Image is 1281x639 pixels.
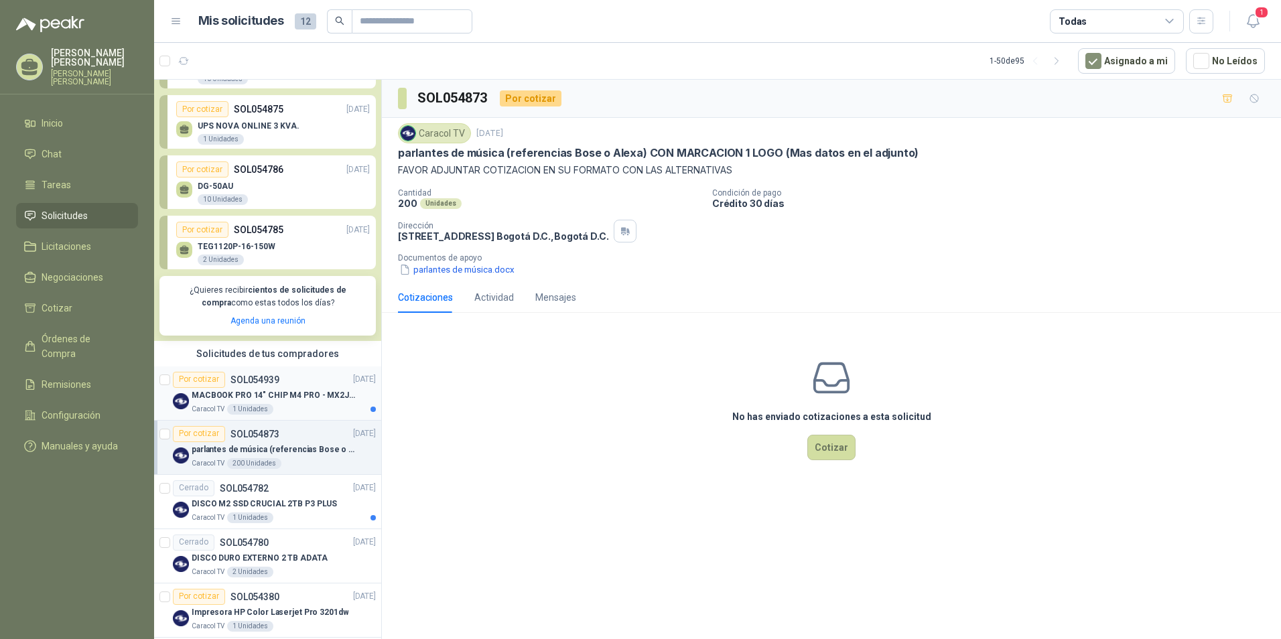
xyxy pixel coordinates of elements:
p: [PERSON_NAME] [PERSON_NAME] [51,70,138,86]
b: cientos de solicitudes de compra [202,285,346,307]
p: Crédito 30 días [712,198,1276,209]
span: Órdenes de Compra [42,332,125,361]
span: 12 [295,13,316,29]
p: Documentos de apoyo [398,253,1276,263]
a: Por cotizarSOL054875[DATE] UPS NOVA ONLINE 3 KVA.1 Unidades [159,95,376,149]
button: Cotizar [807,435,856,460]
a: Remisiones [16,372,138,397]
p: SOL054875 [234,102,283,117]
p: Caracol TV [192,458,224,469]
img: Company Logo [173,393,189,409]
div: Actividad [474,290,514,305]
div: Por cotizar [173,426,225,442]
p: SOL054780 [220,538,269,547]
img: Company Logo [173,502,189,518]
p: MACBOOK PRO 14" CHIP M4 PRO - MX2J3E/A [192,389,358,402]
a: Por cotizarSOL054380[DATE] Company LogoImpresora HP Color Laserjet Pro 3201dwCaracol TV1 Unidades [154,583,381,638]
a: Por cotizarSOL054786[DATE] DG-50AU10 Unidades [159,155,376,209]
span: 1 [1254,6,1269,19]
h3: No has enviado cotizaciones a esta solicitud [732,409,931,424]
div: 2 Unidades [198,255,244,265]
span: search [335,16,344,25]
span: Manuales y ayuda [42,439,118,453]
img: Logo peakr [16,16,84,32]
p: Condición de pago [712,188,1276,198]
div: Solicitudes de tus compradores [154,341,381,366]
p: [PERSON_NAME] [PERSON_NAME] [51,48,138,67]
span: Chat [42,147,62,161]
p: [STREET_ADDRESS] Bogotá D.C. , Bogotá D.C. [398,230,608,242]
a: Tareas [16,172,138,198]
p: Cantidad [398,188,701,198]
a: CerradoSOL054780[DATE] Company LogoDISCO DURO EXTERNO 2 TB ADATACaracol TV2 Unidades [154,529,381,583]
div: Por cotizar [500,90,561,106]
p: SOL054939 [230,375,279,384]
p: DG-50AU [198,182,248,191]
a: Por cotizarSOL054785[DATE] TEG1120P-16-150W2 Unidades [159,216,376,269]
a: Manuales y ayuda [16,433,138,459]
div: 1 Unidades [227,621,273,632]
p: [DATE] [353,536,376,549]
button: No Leídos [1186,48,1265,74]
p: [DATE] [353,482,376,494]
p: [DATE] [476,127,503,140]
p: Caracol TV [192,621,224,632]
button: parlantes de música.docx [398,263,516,277]
p: SOL054782 [220,484,269,493]
a: Inicio [16,111,138,136]
div: Cerrado [173,535,214,551]
p: parlantes de música (referencias Bose o Alexa) CON MARCACION 1 LOGO (Mas datos en el adjunto) [398,146,919,160]
p: [DATE] [353,590,376,603]
a: Solicitudes [16,203,138,228]
div: Por cotizar [176,101,228,117]
div: Cotizaciones [398,290,453,305]
a: Agenda una reunión [230,316,306,326]
p: [DATE] [346,163,370,176]
p: Impresora HP Color Laserjet Pro 3201dw [192,606,348,619]
div: Cerrado [173,480,214,496]
div: 200 Unidades [227,458,281,469]
p: TEG1120P-16-150W [198,242,275,251]
div: Todas [1059,14,1087,29]
a: CerradoSOL054782[DATE] Company LogoDISCO M2 SSD CRUCIAL 2TB P3 PLUSCaracol TV1 Unidades [154,475,381,529]
a: Negociaciones [16,265,138,290]
h3: SOL054873 [417,88,489,109]
p: [DATE] [353,373,376,386]
img: Company Logo [173,447,189,464]
span: Negociaciones [42,270,103,285]
a: Órdenes de Compra [16,326,138,366]
p: SOL054873 [230,429,279,439]
h1: Mis solicitudes [198,11,284,31]
img: Company Logo [173,610,189,626]
div: 1 Unidades [198,134,244,145]
p: [DATE] [353,427,376,440]
div: 10 Unidades [198,194,248,205]
span: Inicio [42,116,63,131]
div: 1 - 50 de 95 [990,50,1067,72]
div: Por cotizar [176,161,228,177]
span: Tareas [42,177,71,192]
a: Cotizar [16,295,138,321]
p: Dirección [398,221,608,230]
span: Licitaciones [42,239,91,254]
p: 200 [398,198,417,209]
a: Chat [16,141,138,167]
p: DISCO DURO EXTERNO 2 TB ADATA [192,552,328,565]
div: Por cotizar [173,589,225,605]
button: 1 [1241,9,1265,33]
div: Mensajes [535,290,576,305]
span: Configuración [42,408,100,423]
p: SOL054380 [230,592,279,601]
div: Por cotizar [173,372,225,388]
img: Company Logo [401,126,415,141]
p: SOL054786 [234,162,283,177]
p: DISCO M2 SSD CRUCIAL 2TB P3 PLUS [192,498,337,510]
span: Solicitudes [42,208,88,223]
img: Company Logo [173,556,189,572]
p: Caracol TV [192,512,224,523]
a: Por cotizarSOL054873[DATE] Company Logoparlantes de música (referencias Bose o Alexa) CON MARCACI... [154,421,381,475]
p: UPS NOVA ONLINE 3 KVA. [198,121,299,131]
div: Caracol TV [398,123,471,143]
a: Configuración [16,403,138,428]
span: Cotizar [42,301,72,315]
